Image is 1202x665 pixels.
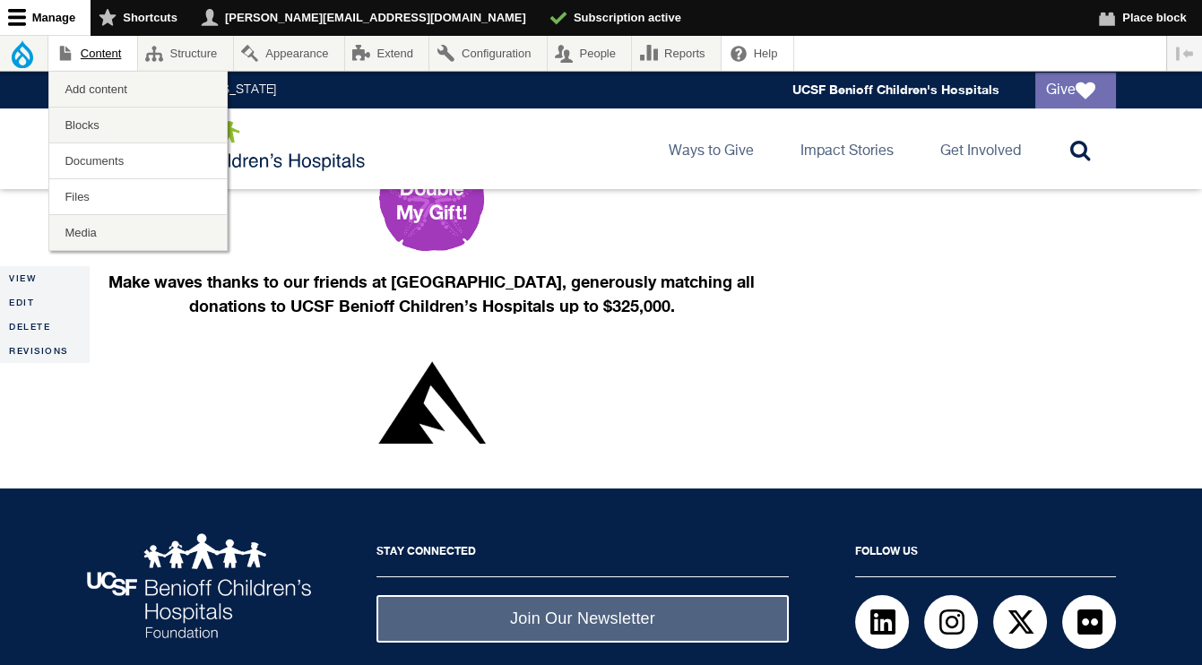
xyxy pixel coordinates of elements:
a: Impact Stories [786,108,908,189]
button: Vertical orientation [1167,36,1202,71]
a: Give [1035,73,1116,108]
a: Make a gift [87,150,777,251]
a: Extend [345,36,429,71]
a: Help [722,36,793,71]
a: Configuration [429,36,546,71]
a: UCSF Benioff Children's Hospitals [792,82,999,98]
h2: Stay Connected [376,533,789,577]
h2: Follow Us [855,533,1116,577]
strong: Make waves thanks to our friends at [GEOGRAPHIC_DATA], generously matching all donations to UCSF ... [108,272,755,315]
a: Ways to Give [654,108,768,189]
a: Appearance [234,36,344,71]
img: Nexa logo [378,361,486,444]
a: Media [49,215,227,250]
a: Get Involved [926,108,1035,189]
a: People [548,36,632,71]
img: UCSF Benioff Children's Hospitals [87,533,311,638]
a: Structure [138,36,233,71]
a: Reports [632,36,721,71]
a: Content [48,36,137,71]
a: Files [49,179,227,214]
a: Blocks [49,108,227,142]
a: Documents [49,143,227,178]
a: Add content [49,72,227,107]
img: Double my gift [379,150,484,251]
a: Join Our Newsletter [376,595,789,643]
